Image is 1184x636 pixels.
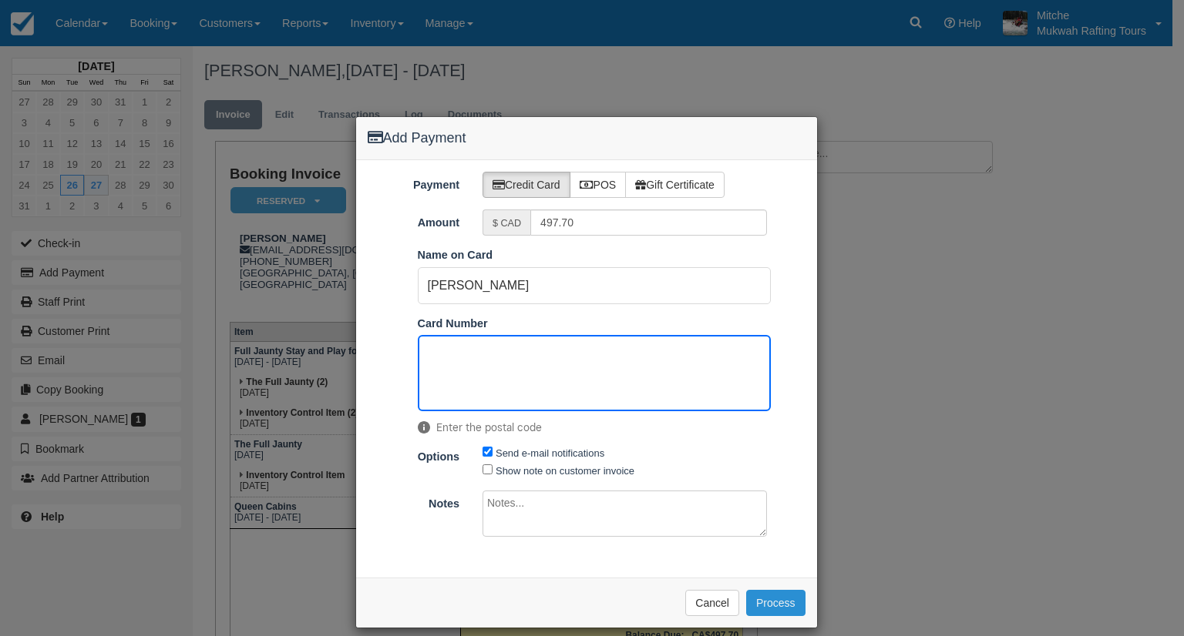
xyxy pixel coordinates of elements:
iframe: Secure Credit Card Form [419,336,770,410]
label: Amount [356,209,472,231]
label: Payment [356,172,472,193]
button: Process [746,590,806,616]
small: $ CAD [493,218,521,229]
label: Card Number [418,316,488,332]
label: Show note on customer invoice [496,465,634,477]
label: Send e-mail notifications [496,447,604,459]
label: Credit Card [483,172,570,198]
span: Enter the postal code [418,420,771,435]
input: Valid amount required. [530,209,767,236]
label: Options [356,444,472,465]
label: POS [570,172,627,198]
label: Name on Card [418,247,493,263]
button: Cancel [685,590,739,616]
h4: Add Payment [368,129,806,149]
label: Notes [356,490,472,512]
label: Gift Certificate [625,172,725,198]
